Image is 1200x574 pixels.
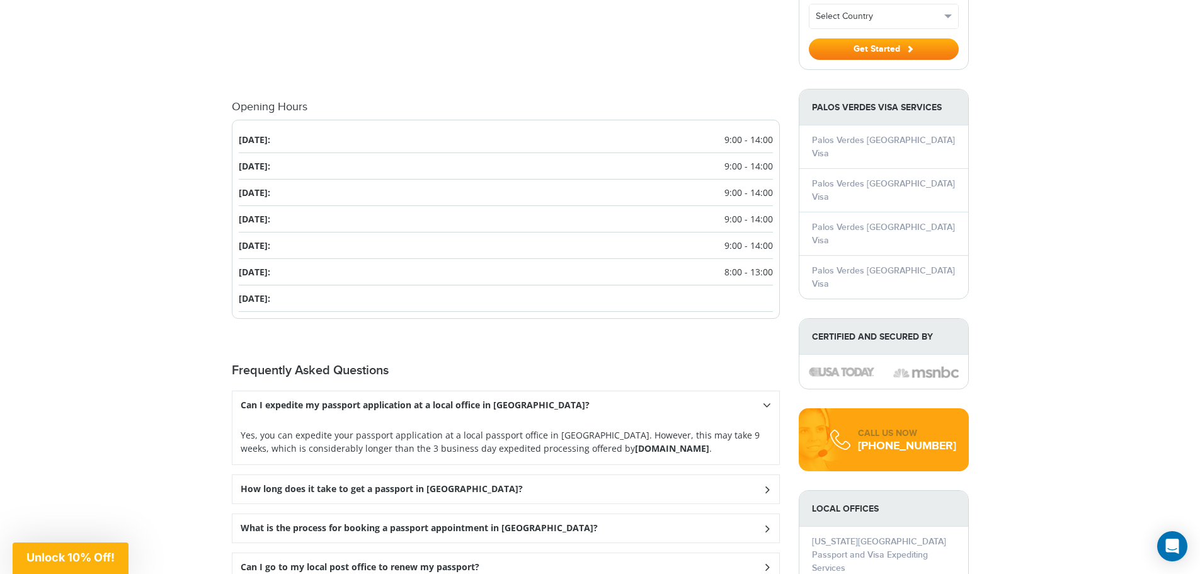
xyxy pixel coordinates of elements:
[239,180,773,206] li: [DATE]:
[812,178,955,202] a: Palos Verdes [GEOGRAPHIC_DATA] Visa
[724,186,773,199] span: 9:00 - 14:00
[858,440,956,452] div: [PHONE_NUMBER]
[241,562,479,573] h3: Can I go to my local post office to renew my passport?
[799,319,968,355] strong: Certified and Secured by
[239,285,773,312] li: [DATE]:
[809,4,958,28] button: Select Country
[812,135,955,159] a: Palos Verdes [GEOGRAPHIC_DATA] Visa
[724,239,773,252] span: 9:00 - 14:00
[232,363,780,378] h2: Frequently Asked Questions
[635,442,709,454] strong: [DOMAIN_NAME]
[812,222,955,246] a: Palos Verdes [GEOGRAPHIC_DATA] Visa
[799,491,968,527] strong: LOCAL OFFICES
[724,133,773,146] span: 9:00 - 14:00
[239,127,773,153] li: [DATE]:
[812,265,955,289] a: Palos Verdes [GEOGRAPHIC_DATA] Visa
[239,153,773,180] li: [DATE]:
[232,101,780,113] h4: Opening Hours
[239,259,773,285] li: [DATE]:
[241,523,598,534] h3: What is the process for booking a passport appointment in [GEOGRAPHIC_DATA]?
[241,484,523,495] h3: How long does it take to get a passport in [GEOGRAPHIC_DATA]?
[809,367,874,376] img: image description
[239,206,773,232] li: [DATE]:
[858,427,956,440] div: CALL US NOW
[724,212,773,226] span: 9:00 - 14:00
[241,400,590,411] h3: Can I expedite my passport application at a local office in [GEOGRAPHIC_DATA]?
[241,428,771,455] p: Yes, you can expedite your passport application at a local passport office in [GEOGRAPHIC_DATA]. ...
[893,365,959,380] img: image description
[812,536,946,573] a: [US_STATE][GEOGRAPHIC_DATA] Passport and Visa Expediting Services
[13,542,129,574] div: Unlock 10% Off!
[816,10,940,23] span: Select Country
[799,89,968,125] strong: Palos Verdes Visa Services
[724,159,773,173] span: 9:00 - 14:00
[809,38,959,60] button: Get Started
[239,232,773,259] li: [DATE]:
[1157,531,1187,561] div: Open Intercom Messenger
[26,551,115,564] span: Unlock 10% Off!
[724,265,773,278] span: 8:00 - 13:00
